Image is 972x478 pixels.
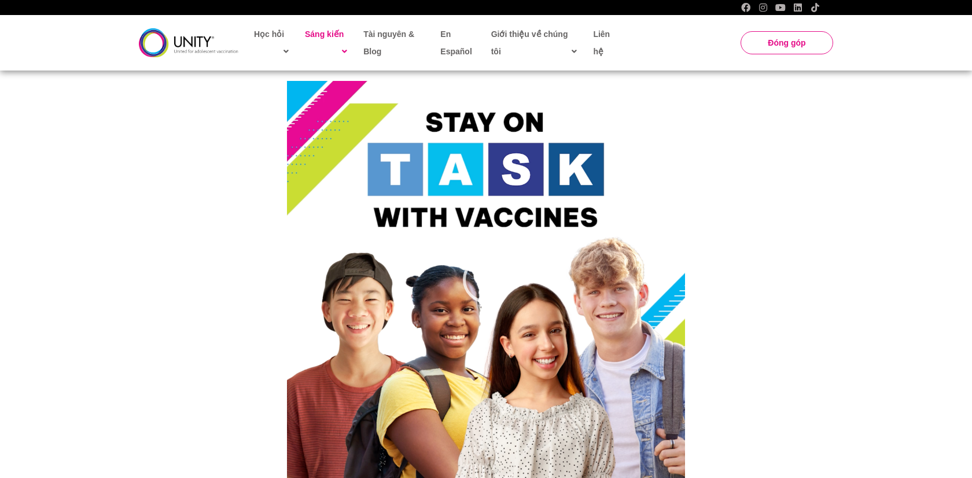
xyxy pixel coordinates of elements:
a: YouTube [776,3,785,12]
font: Đóng góp [768,38,805,47]
div: Chơi [463,257,509,303]
a: Instagram [759,3,768,12]
font: Liên hệ [593,29,610,56]
font: Sáng kiến [305,29,344,39]
a: Facebook [741,3,750,12]
a: Liên hệ [587,21,622,65]
font: Tài nguyên & Blog [363,29,414,56]
a: Tài nguyên & Blog [358,21,429,65]
a: LinkedIn [793,3,802,12]
a: Đóng góp [741,31,833,54]
a: En Español [435,21,482,65]
a: TikTok [811,3,820,12]
font: Giới thiệu về chúng tôi [491,29,568,56]
font: En Español [440,29,472,56]
font: Học hỏi [254,29,284,39]
a: Giới thiệu về chúng tôi [485,21,582,65]
img: logo-unit-dark [139,28,238,57]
